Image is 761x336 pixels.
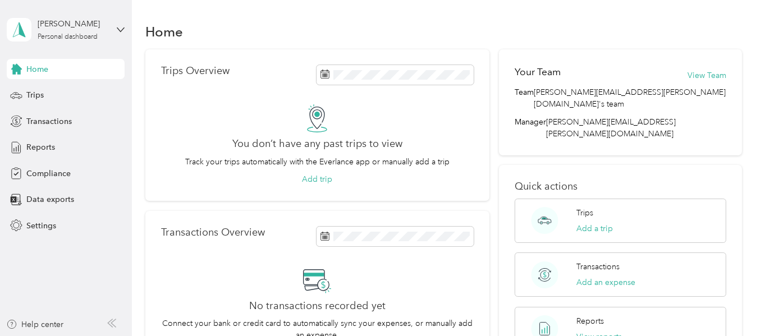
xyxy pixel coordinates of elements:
[26,89,44,101] span: Trips
[515,116,546,140] span: Manager
[302,173,332,185] button: Add trip
[249,300,386,312] h2: No transactions recorded yet
[576,315,604,327] p: Reports
[534,86,726,110] span: [PERSON_NAME][EMAIL_ADDRESS][PERSON_NAME][DOMAIN_NAME]'s team
[576,207,593,219] p: Trips
[576,261,620,273] p: Transactions
[515,181,726,192] p: Quick actions
[26,168,71,179] span: Compliance
[576,223,613,234] button: Add a trip
[145,26,183,38] h1: Home
[687,70,726,81] button: View Team
[232,138,402,150] h2: You don’t have any past trips to view
[161,65,230,77] p: Trips Overview
[38,34,98,40] div: Personal dashboard
[698,273,761,336] iframe: Everlance-gr Chat Button Frame
[546,117,676,139] span: [PERSON_NAME][EMAIL_ADDRESS][PERSON_NAME][DOMAIN_NAME]
[38,18,108,30] div: [PERSON_NAME]
[161,227,265,238] p: Transactions Overview
[26,63,48,75] span: Home
[26,116,72,127] span: Transactions
[185,156,450,168] p: Track your trips automatically with the Everlance app or manually add a trip
[26,220,56,232] span: Settings
[576,277,635,288] button: Add an expense
[6,319,63,330] button: Help center
[26,141,55,153] span: Reports
[515,86,534,110] span: Team
[515,65,561,79] h2: Your Team
[26,194,74,205] span: Data exports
